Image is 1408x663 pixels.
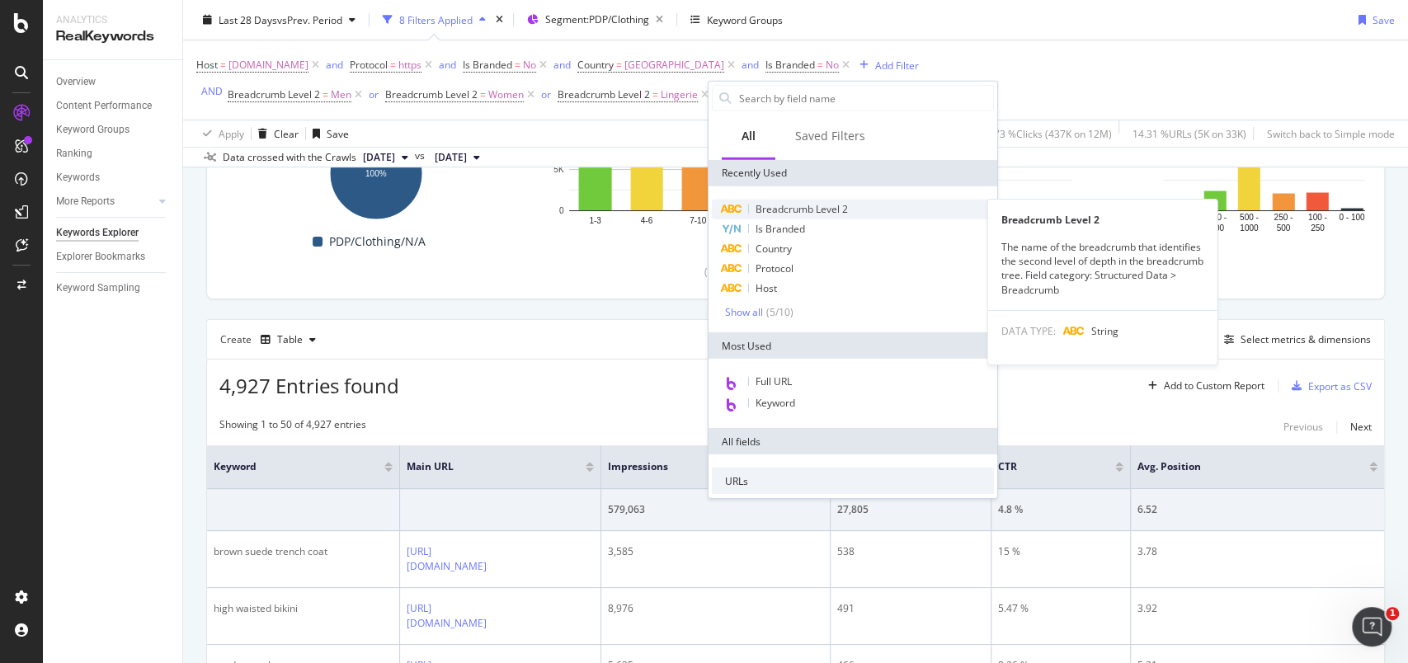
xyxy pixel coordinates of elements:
[652,87,658,101] span: =
[1352,607,1392,647] iframe: Intercom live chat
[756,396,795,410] span: Keyword
[480,87,486,101] span: =
[826,54,839,77] span: No
[56,13,169,27] div: Analytics
[763,305,793,319] div: ( 5 / 10 )
[1283,417,1323,437] button: Previous
[684,7,789,33] button: Keyword Groups
[737,86,993,110] input: Search by field name
[837,544,984,559] div: 538
[219,372,399,399] span: 4,927 Entries found
[553,58,571,72] div: and
[608,502,823,517] div: 579,063
[56,248,171,266] a: Explorer Bookmarks
[439,57,456,73] button: and
[709,160,997,186] div: Recently Used
[196,83,228,99] button: AND
[56,73,96,91] div: Overview
[712,468,994,494] div: URLs
[559,206,564,215] text: 0
[520,7,670,33] button: Segment:PDP/Clothing
[219,126,244,140] div: Apply
[661,83,698,106] span: Lingerie
[488,83,524,106] span: Women
[56,224,171,242] a: Keywords Explorer
[56,224,139,242] div: Keywords Explorer
[1137,544,1377,559] div: 3.78
[624,54,724,77] span: [GEOGRAPHIC_DATA]
[398,54,421,77] span: https
[277,12,342,26] span: vs Prev. Period
[707,12,783,26] div: Keyword Groups
[837,601,984,616] div: 491
[1164,381,1264,391] div: Add to Custom Report
[274,126,299,140] div: Clear
[399,12,473,26] div: 8 Filters Applied
[577,58,614,72] span: Country
[1311,223,1325,233] text: 250
[214,459,360,474] span: Keyword
[608,459,790,474] span: Impressions
[1240,214,1259,223] text: 500 -
[515,58,520,72] span: =
[1240,223,1259,233] text: 1000
[201,84,223,98] div: AND
[987,240,1217,297] div: The name of the breadcrumb that identifies the second level of depth in the breadcrumb tree. Fiel...
[837,502,984,517] div: 27,805
[219,12,277,26] span: Last 28 Days
[376,7,492,33] button: 8 Filters Applied
[1137,459,1344,474] span: Avg. Position
[56,145,92,162] div: Ranking
[214,601,393,616] div: high waisted bikini
[998,544,1123,559] div: 15 %
[608,544,823,559] div: 3,585
[1203,214,1227,223] text: 1000 -
[326,57,343,73] button: and
[385,87,478,101] span: Breadcrumb Level 2
[756,281,777,295] span: Host
[742,58,759,72] div: and
[220,327,323,353] div: Create
[56,193,154,210] a: More Reports
[329,232,426,252] span: PDP/Clothing/N/A
[327,126,349,140] div: Save
[56,121,171,139] a: Keyword Groups
[709,428,997,454] div: All fields
[1283,420,1323,434] div: Previous
[1276,223,1290,233] text: 500
[196,120,244,147] button: Apply
[196,58,218,72] span: Host
[428,148,487,167] button: [DATE]
[463,58,512,72] span: Is Branded
[725,306,763,317] div: Show all
[56,121,129,139] div: Keyword Groups
[1217,330,1371,350] button: Select metrics & dimensions
[553,166,564,175] text: 5K
[365,169,387,178] text: 100%
[1090,324,1118,338] span: String
[277,335,303,345] div: Table
[1386,607,1399,620] span: 1
[709,332,997,359] div: Most Used
[558,87,650,101] span: Breadcrumb Level 2
[1308,214,1327,223] text: 100 -
[986,126,1112,140] div: 3.73 % Clicks ( 437K on 12M )
[1137,502,1377,517] div: 6.52
[742,57,759,73] button: and
[589,216,601,225] text: 1-3
[56,97,152,115] div: Content Performance
[228,87,320,101] span: Breadcrumb Level 2
[326,58,343,72] div: and
[363,150,395,165] span: 2025 Oct. 4th
[350,58,388,72] span: Protocol
[323,87,328,101] span: =
[742,128,756,144] div: All
[1142,373,1264,399] button: Add to Custom Report
[56,169,100,186] div: Keywords
[56,27,169,46] div: RealKeywords
[252,120,299,147] button: Clear
[227,265,1364,279] div: (scroll horizontally to see more widgets)
[998,502,1123,517] div: 4.8 %
[1137,601,1377,616] div: 3.92
[853,55,919,75] button: Add Filter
